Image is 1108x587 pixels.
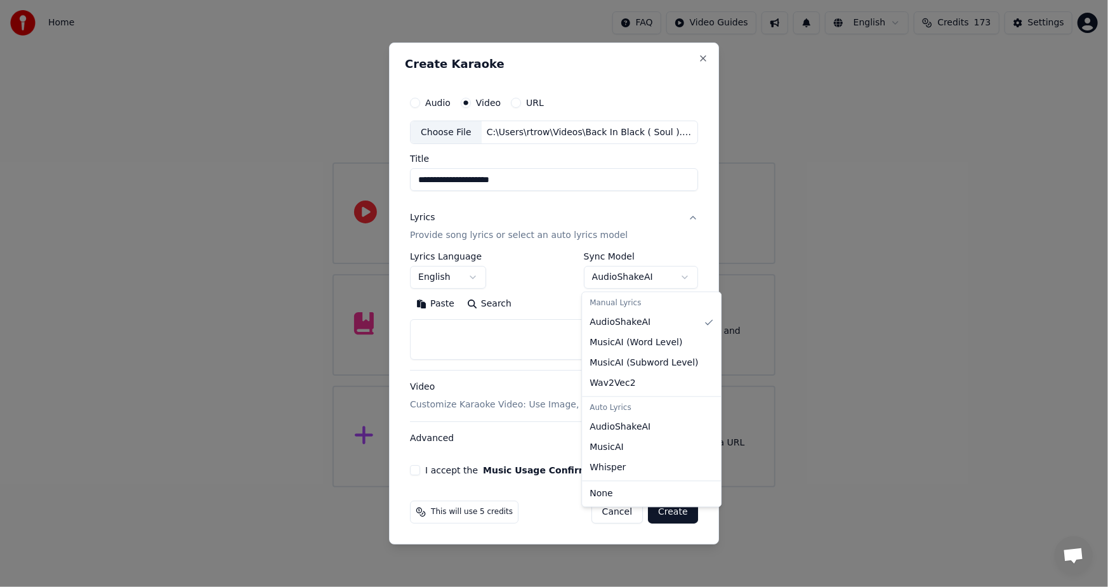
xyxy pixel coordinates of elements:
[590,461,626,474] span: Whisper
[411,121,482,144] div: Choose File
[591,501,643,524] button: Cancel
[425,466,614,475] label: I accept the
[482,126,697,139] div: C:\Users\rtrow\Videos\Back In Black ( Soul ).mp4
[584,253,698,261] label: Sync Model
[410,399,647,411] p: Customize Karaoke Video: Use Image, Video, or Color
[590,336,682,349] span: MusicAI ( Word Level )
[410,294,461,315] button: Paste
[410,155,698,164] label: Title
[483,466,614,475] button: Music Usage Confirmation
[590,377,635,390] span: Wav2Vec2
[590,357,698,369] span: MusicAI ( Subword Level )
[410,212,435,225] div: Lyrics
[425,98,451,107] label: Audio
[405,58,703,70] h2: Create Karaoke
[476,98,501,107] label: Video
[410,253,486,261] label: Lyrics Language
[526,98,544,107] label: URL
[590,421,650,433] span: AudioShakeAI
[410,230,628,242] p: Provide song lyrics or select an auto lyrics model
[590,316,650,329] span: AudioShakeAI
[410,422,698,455] button: Advanced
[584,399,718,417] div: Auto Lyrics
[461,294,518,315] button: Search
[410,381,647,412] div: Video
[590,441,624,454] span: MusicAI
[431,507,513,517] span: This will use 5 credits
[648,501,698,524] button: Create
[590,487,613,500] span: None
[584,294,718,312] div: Manual Lyrics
